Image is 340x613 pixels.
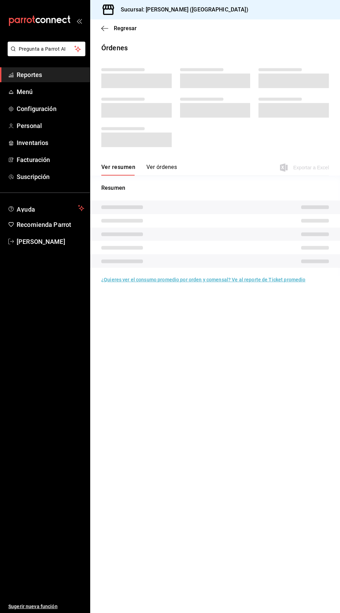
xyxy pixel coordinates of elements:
a: ¿Quieres ver el consumo promedio por orden y comensal? Ve al reporte de Ticket promedio [101,277,305,282]
button: Regresar [101,25,137,32]
button: Ver resumen [101,164,135,176]
span: Pregunta a Parrot AI [19,45,75,53]
button: open_drawer_menu [76,18,82,24]
span: Ayuda [17,204,75,212]
span: Recomienda Parrot [17,220,84,229]
div: Órdenes [101,43,128,53]
h3: Sucursal: [PERSON_NAME] ([GEOGRAPHIC_DATA]) [115,6,248,14]
button: Ver órdenes [146,164,177,176]
span: [PERSON_NAME] [17,237,84,246]
span: Personal [17,121,84,130]
span: Facturación [17,155,84,164]
span: Configuración [17,104,84,113]
span: Suscripción [17,172,84,181]
button: Pregunta a Parrot AI [8,42,85,56]
a: Pregunta a Parrot AI [5,50,85,58]
span: Sugerir nueva función [8,603,84,610]
span: Reportes [17,70,84,79]
span: Regresar [114,25,137,32]
p: Resumen [101,184,329,192]
span: Inventarios [17,138,84,147]
span: Menú [17,87,84,96]
div: navigation tabs [101,164,177,176]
